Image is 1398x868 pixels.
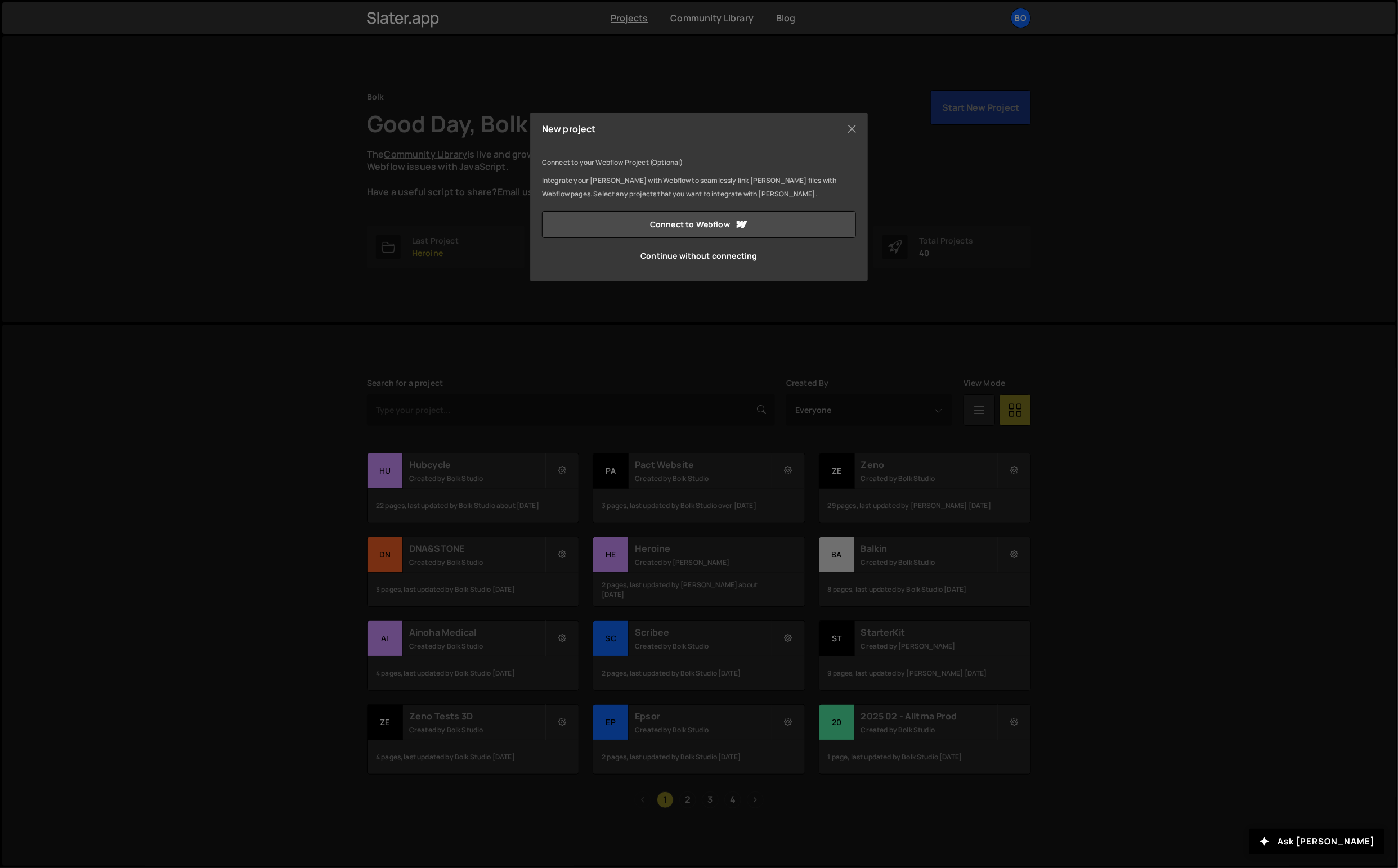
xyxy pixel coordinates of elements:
[1249,829,1384,854] button: Ask [PERSON_NAME]
[542,211,856,238] a: Connect to Webflow
[542,174,856,201] p: Integrate your [PERSON_NAME] with Webflow to seamlessly link [PERSON_NAME] files with Webflow pag...
[542,124,596,133] h5: New project
[542,156,856,169] p: Connect to your Webflow Project (Optional)
[844,120,861,137] button: Close
[542,242,856,269] a: Continue without connecting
